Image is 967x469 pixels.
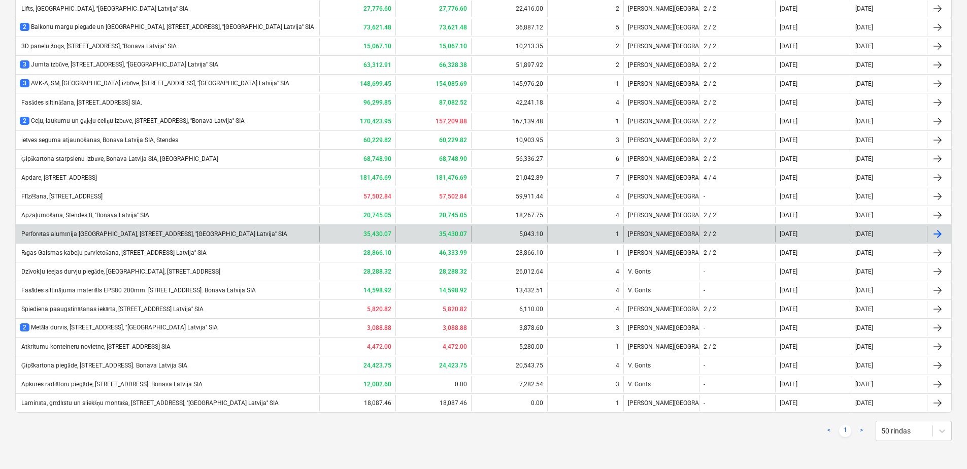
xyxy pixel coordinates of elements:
[704,306,716,313] div: 2 / 2
[363,287,391,294] b: 14,598.92
[360,174,391,181] b: 181,476.69
[704,155,716,162] div: 2 / 2
[360,118,391,125] b: 170,423.95
[471,245,547,261] div: 28,866.10
[363,193,391,200] b: 57,502.84
[704,193,705,200] div: -
[471,188,547,205] div: 59,911.44
[780,324,797,331] div: [DATE]
[20,155,218,163] div: Ģipškartona starpsienu izbūve, Bonava Latvija SIA, [GEOGRAPHIC_DATA]
[616,399,619,407] div: 1
[616,343,619,350] div: 1
[623,151,699,167] div: [PERSON_NAME][GEOGRAPHIC_DATA]
[780,118,797,125] div: [DATE]
[439,230,467,238] b: 35,430.07
[439,268,467,275] b: 28,288.32
[363,137,391,144] b: 60,229.82
[616,193,619,200] div: 4
[623,376,699,392] div: V. Gonts
[363,249,391,256] b: 28,866.10
[20,323,218,332] div: Metāla durvis, [STREET_ADDRESS], "[GEOGRAPHIC_DATA] Latvija'' SIA
[623,357,699,374] div: V. Gonts
[20,381,203,388] div: Apkures radiātoru piegāde, [STREET_ADDRESS]. Bonava Latvija SIA
[443,324,467,331] b: 3,088.88
[20,137,178,144] div: ietves seguma atjaunošanas, Bonava Latvija SIA, Stendes
[471,376,547,392] div: 7,282.54
[623,245,699,261] div: [PERSON_NAME][GEOGRAPHIC_DATA]
[616,61,619,69] div: 2
[780,212,797,219] div: [DATE]
[855,99,873,106] div: [DATE]
[623,132,699,148] div: [PERSON_NAME][GEOGRAPHIC_DATA]
[704,362,705,369] div: -
[443,306,467,313] b: 5,820.82
[839,425,851,437] a: Page 1 is your current page
[855,80,873,87] div: [DATE]
[20,117,245,125] div: Ceļu, laukumu un gājēju celiņu izbūve, [STREET_ADDRESS], ''Bonava Latvija'' SIA
[20,117,29,125] span: 2
[823,425,835,437] a: Previous page
[616,155,619,162] div: 6
[20,212,149,219] div: Apzaļumošana, Stendes 8, ''Bonava Latvija'' SIA
[623,38,699,54] div: [PERSON_NAME][GEOGRAPHIC_DATA]
[704,343,716,350] div: 2 / 2
[704,399,705,407] div: -
[436,174,467,181] b: 181,476.69
[855,118,873,125] div: [DATE]
[471,1,547,17] div: 22,416.00
[471,132,547,148] div: 10,903.95
[623,320,699,336] div: [PERSON_NAME][GEOGRAPHIC_DATA]
[616,137,619,144] div: 3
[855,381,873,388] div: [DATE]
[20,79,289,88] div: AVK-A, SM, [GEOGRAPHIC_DATA] izbūve, [STREET_ADDRESS], ''[GEOGRAPHIC_DATA] Latvija'' SIA
[780,137,797,144] div: [DATE]
[855,287,873,294] div: [DATE]
[363,43,391,50] b: 15,067.10
[855,425,868,437] a: Next page
[319,395,395,411] div: 18,087.46
[439,99,467,106] b: 87,082.52
[855,61,873,69] div: [DATE]
[704,268,705,275] div: -
[855,324,873,331] div: [DATE]
[443,343,467,350] b: 4,472.00
[623,226,699,242] div: [PERSON_NAME][GEOGRAPHIC_DATA]
[704,324,705,331] div: -
[439,61,467,69] b: 66,328.38
[20,249,207,257] div: Rīgas Gaismas kabeļu pārvietošana, [STREET_ADDRESS] Latvija'' SIA
[704,137,716,144] div: 2 / 2
[471,151,547,167] div: 56,336.27
[855,212,873,219] div: [DATE]
[20,268,220,276] div: Dzīvokļu ieejas durvju piegāde, [GEOGRAPHIC_DATA], [STREET_ADDRESS]
[780,155,797,162] div: [DATE]
[616,362,619,369] div: 4
[780,99,797,106] div: [DATE]
[780,287,797,294] div: [DATE]
[471,339,547,355] div: 5,280.00
[616,381,619,388] div: 3
[20,399,279,407] div: Lamināta, grīdlīstu un sliekšņu montāža, [STREET_ADDRESS], ''[GEOGRAPHIC_DATA] Latvija'' SIA
[471,207,547,223] div: 18,267.75
[360,80,391,87] b: 148,699.45
[616,212,619,219] div: 4
[855,399,873,407] div: [DATE]
[704,230,716,238] div: 2 / 2
[704,249,716,256] div: 2 / 2
[623,94,699,111] div: [PERSON_NAME][GEOGRAPHIC_DATA]
[855,362,873,369] div: [DATE]
[471,226,547,242] div: 5,043.10
[623,207,699,223] div: [PERSON_NAME][GEOGRAPHIC_DATA]
[780,24,797,31] div: [DATE]
[623,76,699,92] div: [PERSON_NAME][GEOGRAPHIC_DATA]
[780,230,797,238] div: [DATE]
[363,362,391,369] b: 24,423.75
[367,306,391,313] b: 5,820.82
[471,38,547,54] div: 10,213.35
[363,155,391,162] b: 68,748.90
[363,5,391,12] b: 27,776.60
[20,23,29,31] span: 2
[616,24,619,31] div: 5
[623,301,699,317] div: [PERSON_NAME][GEOGRAPHIC_DATA]
[704,381,705,388] div: -
[623,113,699,129] div: [PERSON_NAME][GEOGRAPHIC_DATA]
